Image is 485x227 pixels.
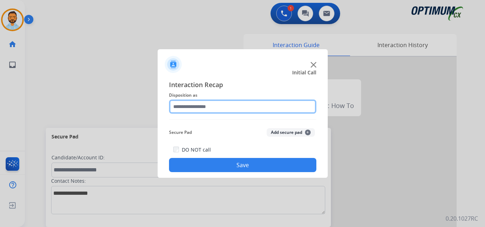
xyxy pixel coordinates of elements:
[182,146,211,153] label: DO NOT call
[292,69,316,76] span: Initial Call
[165,56,182,73] img: contactIcon
[169,128,192,137] span: Secure Pad
[169,91,316,100] span: Disposition as
[169,158,316,172] button: Save
[267,128,315,137] button: Add secure pad+
[305,130,311,135] span: +
[446,214,478,223] p: 0.20.1027RC
[169,80,316,91] span: Interaction Recap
